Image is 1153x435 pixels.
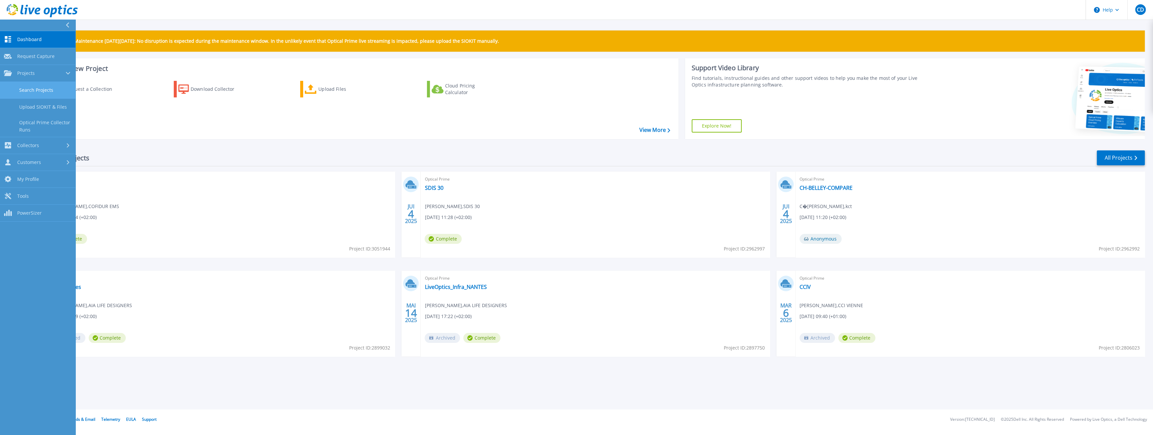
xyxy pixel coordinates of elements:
span: [PERSON_NAME] , SDIS 30 [425,203,480,210]
p: Scheduled Maintenance [DATE][DATE]: No disruption is expected during the maintenance window. In t... [49,38,499,44]
span: [DATE] 11:28 (+02:00) [425,214,471,221]
li: © 2025 Dell Inc. All Rights Reserved [1001,417,1064,422]
a: Cloud Pricing Calculator [427,81,501,97]
span: Dashboard [17,36,42,42]
span: 4 [783,211,789,217]
span: Request Capture [17,53,55,59]
span: Projects [17,70,35,76]
span: [PERSON_NAME] , AIA LIFE DESIGNERS [425,302,507,309]
a: All Projects [1097,150,1145,165]
div: Find tutorials, instructional guides and other support videos to help you make the most of your L... [692,75,932,88]
a: CCIV [800,284,811,290]
span: C�[PERSON_NAME] , kct [800,203,852,210]
a: EULA [126,416,136,422]
span: Optical Prime [425,275,766,282]
span: [PERSON_NAME] , AIA LIFE DESIGNERS [50,302,132,309]
div: Download Collector [191,82,244,96]
span: Optical Prime [50,176,391,183]
a: Telemetry [101,416,120,422]
span: Project ID: 3051944 [349,245,390,252]
div: Request a Collection [66,82,119,96]
a: View More [639,127,670,133]
span: Anonymous [800,234,842,244]
a: Download Collector [174,81,248,97]
a: Upload Files [300,81,374,97]
span: Complete [89,333,126,343]
span: [PERSON_NAME] , CCI VIENNE [800,302,863,309]
span: Project ID: 2962997 [724,245,765,252]
span: Optical Prime [800,176,1141,183]
span: Complete [463,333,500,343]
span: Optical Prime [50,275,391,282]
span: 4 [408,211,414,217]
span: Complete [838,333,875,343]
span: CD [1136,7,1144,12]
div: Support Video Library [692,64,932,72]
span: Project ID: 2962992 [1099,245,1140,252]
span: Archived [800,333,835,343]
span: Tools [17,193,29,199]
span: Complete [425,234,462,244]
span: Collectors [17,142,39,148]
span: Optical Prime [800,275,1141,282]
span: Project ID: 2897750 [724,344,765,352]
span: [DATE] 17:22 (+02:00) [425,313,471,320]
div: JUI 2025 [405,202,417,226]
span: [DATE] 09:40 (+01:00) [800,313,846,320]
a: SDIS 30 [425,185,443,191]
h3: Start a New Project [47,65,670,72]
div: JUI 2025 [780,202,792,226]
span: My Profile [17,176,39,182]
span: [PERSON_NAME] , COFIDUR EMS [50,203,119,210]
div: Upload Files [318,82,371,96]
a: Support [142,416,157,422]
a: Ads & Email [73,416,95,422]
span: 14 [405,310,417,316]
span: Project ID: 2806023 [1099,344,1140,352]
span: Customers [17,159,41,165]
span: PowerSizer [17,210,42,216]
span: Archived [425,333,460,343]
li: Powered by Live Optics, a Dell Technology [1070,417,1147,422]
a: Explore Now! [692,119,742,133]
span: Project ID: 2899032 [349,344,390,352]
div: Cloud Pricing Calculator [445,82,498,96]
div: MAI 2025 [405,301,417,325]
span: Optical Prime [425,176,766,183]
li: Version: [TECHNICAL_ID] [950,417,995,422]
span: [DATE] 11:20 (+02:00) [800,214,846,221]
a: LiveOptics_Infra_NANTES [425,284,486,290]
span: 6 [783,310,789,316]
a: CH-BELLEY-COMPARE [800,185,853,191]
a: Request a Collection [47,81,121,97]
div: MAR 2025 [780,301,792,325]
